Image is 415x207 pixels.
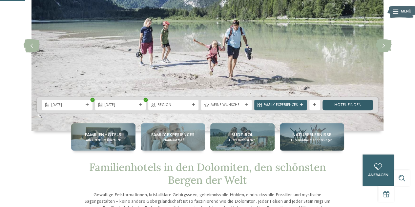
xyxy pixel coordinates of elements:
span: Urlaub auf Maß [161,138,184,142]
span: [DATE] [51,103,83,108]
span: [DATE] [104,103,136,108]
a: Familienhotels in den Dolomiten: Urlaub im Reich der bleichen Berge Naturerlebnisse Eure Kindheit... [280,123,344,151]
span: Eure Kindheitserinnerungen [291,138,333,142]
a: Familienhotels in den Dolomiten: Urlaub im Reich der bleichen Berge Familienhotels Alle Hotels im... [71,123,135,151]
span: Naturerlebnisse [292,132,331,138]
a: anfragen [363,155,394,186]
a: Familienhotels in den Dolomiten: Urlaub im Reich der bleichen Berge Family Experiences Urlaub auf... [141,123,205,151]
span: Familienhotels in den Dolomiten, den schönsten Bergen der Welt [89,160,326,186]
span: Alle Hotels im Überblick [86,138,121,142]
span: anfragen [368,173,388,177]
span: Südtirol [231,132,253,138]
a: Hotel finden [322,100,373,110]
span: Family Experiences [151,132,195,138]
span: Familienhotels [85,132,121,138]
span: Family Experiences [263,103,298,108]
a: Familienhotels in den Dolomiten: Urlaub im Reich der bleichen Berge Südtirol Euer Erlebnisreich [210,123,275,151]
span: Meine Wünsche [210,103,242,108]
span: Region [157,103,190,108]
span: Euer Erlebnisreich [229,138,256,142]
